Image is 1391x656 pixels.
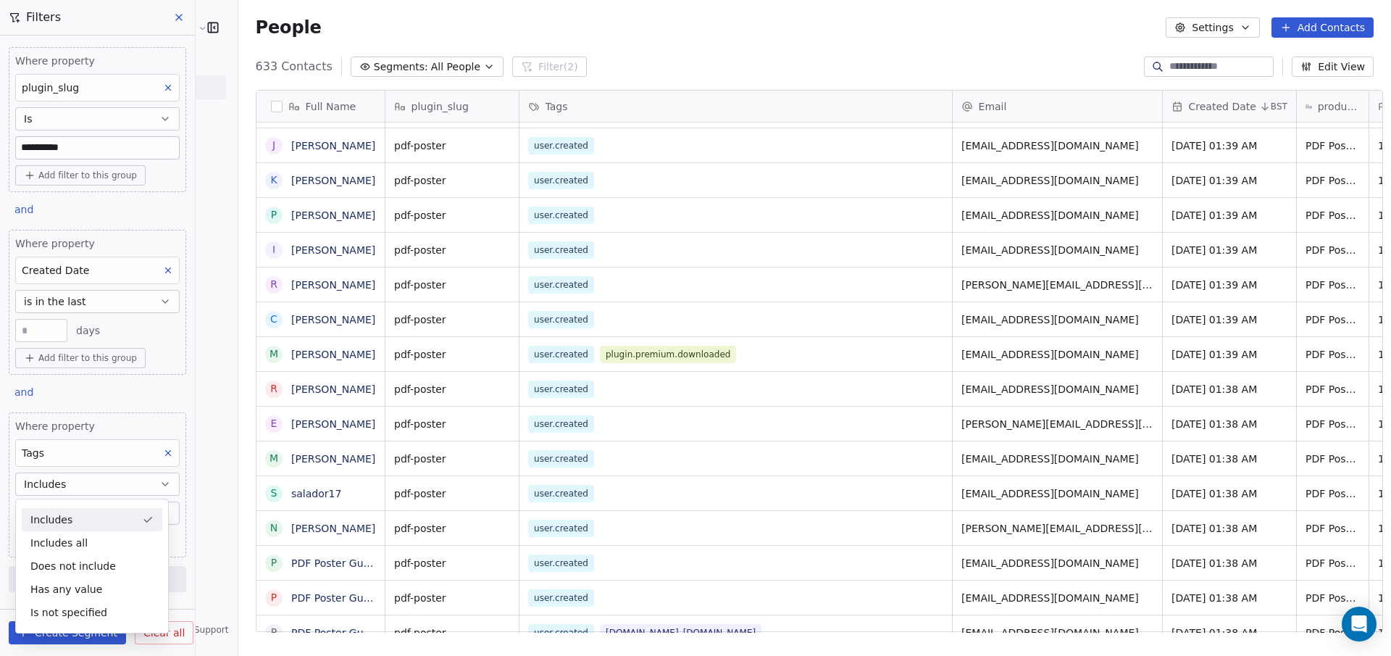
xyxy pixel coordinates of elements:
[256,17,322,38] span: People
[1171,626,1287,640] span: [DATE] 01:38 AM
[1306,173,1360,188] span: PDF Poster
[1171,138,1287,153] span: [DATE] 01:39 AM
[270,381,277,396] div: R
[600,346,737,363] span: plugin.premium.downloaded
[291,453,375,465] a: [PERSON_NAME]
[961,278,1153,292] span: [PERSON_NAME][EMAIL_ADDRESS][DOMAIN_NAME]
[961,312,1153,327] span: [EMAIL_ADDRESS][DOMAIN_NAME]
[1171,208,1287,223] span: [DATE] 01:39 AM
[1306,556,1360,570] span: PDF Poster
[22,601,162,624] div: Is not specified
[1306,278,1360,292] span: PDF Poster
[431,59,480,75] span: All People
[1171,278,1287,292] span: [DATE] 01:39 AM
[394,626,510,640] span: pdf-poster
[1342,607,1377,642] div: Open Intercom Messenger
[270,486,277,501] div: s
[961,521,1153,536] span: [PERSON_NAME][EMAIL_ADDRESS][DOMAIN_NAME]
[1292,57,1374,77] button: Edit View
[272,242,275,257] div: I
[528,137,594,154] span: user.created
[961,556,1153,570] span: [EMAIL_ADDRESS][DOMAIN_NAME]
[1306,591,1360,605] span: PDF Poster
[394,208,510,223] span: pdf-poster
[1306,347,1360,362] span: PDF Poster
[394,556,510,570] span: pdf-poster
[394,452,510,466] span: pdf-poster
[953,91,1162,122] div: Email
[270,625,276,640] div: P
[1306,138,1360,153] span: PDF Poster
[1171,312,1287,327] span: [DATE] 01:39 AM
[412,99,469,114] span: plugin_slug
[256,123,385,633] div: grid
[1306,312,1360,327] span: PDF Poster
[374,59,428,75] span: Segments:
[528,241,594,259] span: user.created
[394,486,510,501] span: pdf-poster
[1271,101,1287,112] span: BST
[528,624,594,642] span: user.created
[256,58,333,75] span: 633 Contacts
[270,207,276,223] div: P
[1171,591,1287,605] span: [DATE] 01:38 AM
[270,173,277,188] div: K
[269,346,277,362] div: M
[961,626,1153,640] span: [EMAIL_ADDRESS][DOMAIN_NAME]
[22,531,162,555] div: Includes all
[394,138,510,153] span: pdf-poster
[291,592,448,604] a: PDF Poster Gumroad Customer
[1306,521,1360,536] span: PDF Poster
[22,555,162,578] div: Does not include
[1171,417,1287,431] span: [DATE] 01:38 AM
[1171,382,1287,396] span: [DATE] 01:38 AM
[1318,99,1360,114] span: product_name
[306,99,356,114] span: Full Name
[961,382,1153,396] span: [EMAIL_ADDRESS][DOMAIN_NAME]
[291,140,375,151] a: [PERSON_NAME]
[528,589,594,607] span: user.created
[528,172,594,189] span: user.created
[1306,626,1360,640] span: PDF Poster
[22,578,162,601] div: Has any value
[528,381,594,398] span: user.created
[519,91,952,122] div: Tags
[394,243,510,257] span: pdf-poster
[291,349,375,360] a: [PERSON_NAME]
[1171,486,1287,501] span: [DATE] 01:38 AM
[1171,452,1287,466] span: [DATE] 01:38 AM
[1306,382,1360,396] span: PDF Poster
[961,138,1153,153] span: [EMAIL_ADDRESS][DOMAIN_NAME]
[528,485,594,502] span: user.created
[961,173,1153,188] span: [EMAIL_ADDRESS][DOMAIN_NAME]
[961,208,1153,223] span: [EMAIL_ADDRESS][DOMAIN_NAME]
[394,382,510,396] span: pdf-poster
[394,347,510,362] span: pdf-poster
[270,520,277,536] div: N
[291,488,341,499] a: salador17
[291,314,375,325] a: [PERSON_NAME]
[270,590,276,605] div: P
[291,383,375,395] a: [PERSON_NAME]
[1171,521,1287,536] span: [DATE] 01:38 AM
[16,508,168,624] div: Suggestions
[528,450,594,468] span: user.created
[1171,347,1287,362] span: [DATE] 01:39 AM
[1306,243,1360,257] span: PDF Poster
[147,624,228,636] a: Help & Support
[528,346,594,363] span: user.created
[270,555,276,570] div: P
[1166,17,1259,38] button: Settings
[270,416,277,431] div: E
[961,243,1153,257] span: [EMAIL_ADDRESS][DOMAIN_NAME]
[394,591,510,605] span: pdf-poster
[269,451,277,466] div: M
[961,452,1153,466] span: [EMAIL_ADDRESS][DOMAIN_NAME]
[1306,486,1360,501] span: PDF Poster
[22,508,162,531] div: Includes
[546,99,568,114] span: Tags
[291,209,375,221] a: [PERSON_NAME]
[1271,17,1374,38] button: Add Contacts
[394,417,510,431] span: pdf-poster
[1171,173,1287,188] span: [DATE] 01:39 AM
